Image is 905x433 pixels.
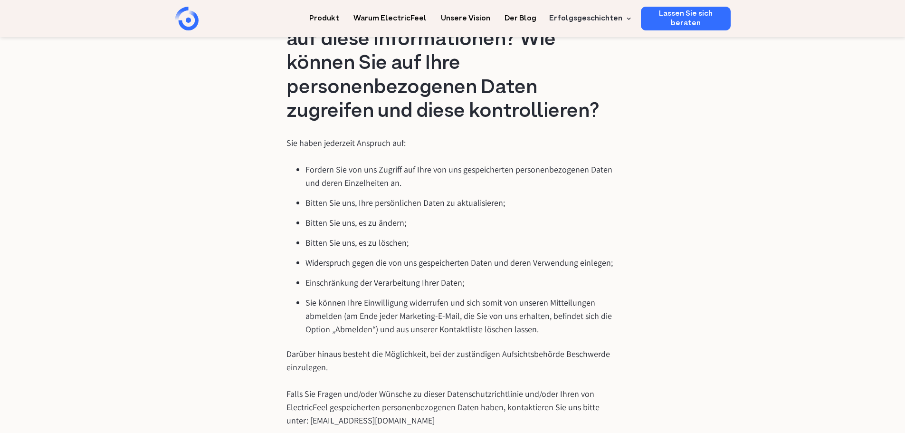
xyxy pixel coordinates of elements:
font: Produkt [309,13,339,24]
a: Produkt [309,7,339,24]
font: Lassen Sie sich beraten [659,9,713,29]
a: Der Blog [505,7,536,24]
font: Bitten Sie uns, es zu ändern; [305,217,406,228]
iframe: Chatbot [842,370,892,420]
font: Der Blog [505,13,536,24]
div: Erfolgsgeschichten [543,7,634,30]
font: Bitten Sie uns, es zu löschen; [305,237,409,248]
font: Sie haben jederzeit Anspruch auf: [286,137,406,148]
a: Unsere Vision [441,7,490,24]
a: Warum ElectricFeel [353,7,427,24]
font: Warum ElectricFeel [353,13,427,24]
font: Bitten Sie uns, Ihre persönlichen Daten zu aktualisieren; [305,197,505,208]
font: Sie können Ihre Einwilligung widerrufen und sich somit von unseren Mitteilungen abmelden (am Ende... [305,297,612,335]
a: heim [175,7,251,30]
font: Widerspruch gegen die von uns gespeicherten Daten und deren Verwendung einlegen; [305,257,613,268]
font: Falls Sie Fragen und/oder Wünsche zu dieser Datenschutzrichtlinie und/oder Ihren von ElectricFeel... [286,388,600,426]
font: Welche Rechte haben Sie in Bezug auf diese Informationen? Wie können Sie auf Ihre personenbezogen... [286,2,601,126]
font: Darüber hinaus besteht die Möglichkeit, bei der zuständigen Aufsichtsbehörde Beschwerde einzulegen. [286,348,610,373]
a: Lassen Sie sich beraten [641,7,731,30]
input: Einreichen [30,38,88,56]
font: Fordern Sie von uns Zugriff auf Ihre von uns gespeicherten personenbezogenen Daten und deren Einz... [305,164,612,188]
font: Erfolgsgeschichten [549,13,622,24]
font: Unsere Vision [441,13,490,24]
font: Einschränkung der Verarbeitung Ihrer Daten; [305,277,464,288]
